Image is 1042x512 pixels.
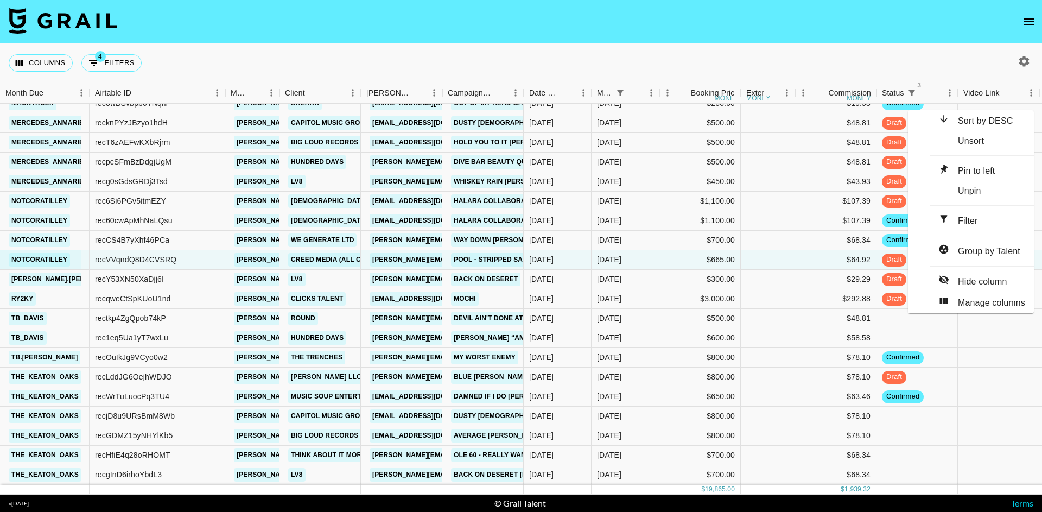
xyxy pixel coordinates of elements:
[9,312,47,325] a: tb_davis
[366,83,411,104] div: [PERSON_NAME]
[9,214,70,227] a: notcoratilley
[9,351,80,364] a: tb.[PERSON_NAME]
[9,390,81,403] a: the_keaton_oaks
[676,85,691,100] button: Sort
[131,85,147,100] button: Sort
[9,429,81,443] a: the_keaton_oaks
[701,485,705,494] div: $
[9,8,117,34] img: Grail Talent
[9,116,90,130] a: mercedes_anmarie_
[231,83,248,104] div: Manager
[613,85,628,100] div: 1 active filter
[448,83,492,104] div: Campaign (Type)
[628,85,643,100] button: Sort
[225,83,279,104] div: Manager
[746,95,771,102] div: money
[904,85,919,100] button: Show filters
[659,85,676,101] button: Menu
[9,175,90,188] a: mercedes_anmarie_
[847,95,871,102] div: money
[908,110,1034,313] ul: Menu
[494,498,546,509] div: © Grail Talent
[81,54,142,72] button: Show filters
[942,85,958,101] button: Menu
[613,85,628,100] button: Show filters
[9,370,81,384] a: the_keaton_oaks
[43,85,59,100] button: Sort
[828,83,871,104] div: Commission
[209,85,225,101] button: Menu
[248,85,263,100] button: Sort
[958,136,984,146] span: Unsort
[9,448,81,462] a: the_keaton_oaks
[919,85,935,100] button: Sort
[442,83,524,104] div: Campaign (Type)
[914,80,925,91] span: 3
[9,155,90,169] a: mercedes_anmarie_
[715,95,739,102] div: money
[426,85,442,101] button: Menu
[9,97,56,110] a: macktruex
[73,85,90,101] button: Menu
[1023,85,1039,101] button: Menu
[9,54,73,72] button: Select columns
[795,85,811,101] button: Menu
[345,85,361,101] button: Menu
[9,233,70,247] a: notcoratilley
[575,85,592,101] button: Menu
[9,468,81,482] a: the_keaton_oaks
[844,485,871,494] div: 1,939.32
[524,83,592,104] div: Date Created
[9,136,90,149] a: mercedes_anmarie_
[9,194,70,208] a: notcoratilley
[597,83,613,104] div: Month Due
[963,83,1000,104] div: Video Link
[958,216,977,225] span: Filter
[9,331,47,345] a: tb_davis
[1000,85,1015,100] button: Sort
[9,500,29,507] div: v [DATE]
[958,277,1007,286] span: Hide column
[279,83,361,104] div: Client
[95,83,131,104] div: Airtable ID
[1018,11,1040,33] button: open drawer
[9,292,36,306] a: ry2ky
[5,83,43,104] div: Month Due
[876,83,958,104] div: Status
[95,51,106,62] span: 4
[904,85,919,100] div: 3 active filters
[958,166,995,175] span: Pin to left
[705,485,735,494] div: 19,865.00
[411,85,426,100] button: Sort
[9,273,128,286] a: [PERSON_NAME].[PERSON_NAME]
[1011,498,1033,508] a: Terms
[529,83,560,104] div: Date Created
[958,116,1013,125] span: Sort by DESC
[592,83,659,104] div: Month Due
[958,298,1025,307] span: Manage columns
[285,83,305,104] div: Client
[263,85,279,101] button: Menu
[643,85,659,101] button: Menu
[813,85,828,100] button: Sort
[492,85,507,100] button: Sort
[841,485,844,494] div: $
[507,85,524,101] button: Menu
[9,409,81,423] a: the_keaton_oaks
[560,85,575,100] button: Sort
[9,253,70,267] a: notcoratilley
[882,83,904,104] div: Status
[361,83,442,104] div: Booker
[779,85,795,101] button: Menu
[958,83,1039,104] div: Video Link
[764,85,779,100] button: Sort
[691,83,739,104] div: Booking Price
[958,186,981,195] span: Unpin
[958,246,1020,256] span: Group by Talent
[305,85,320,100] button: Sort
[90,83,225,104] div: Airtable ID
